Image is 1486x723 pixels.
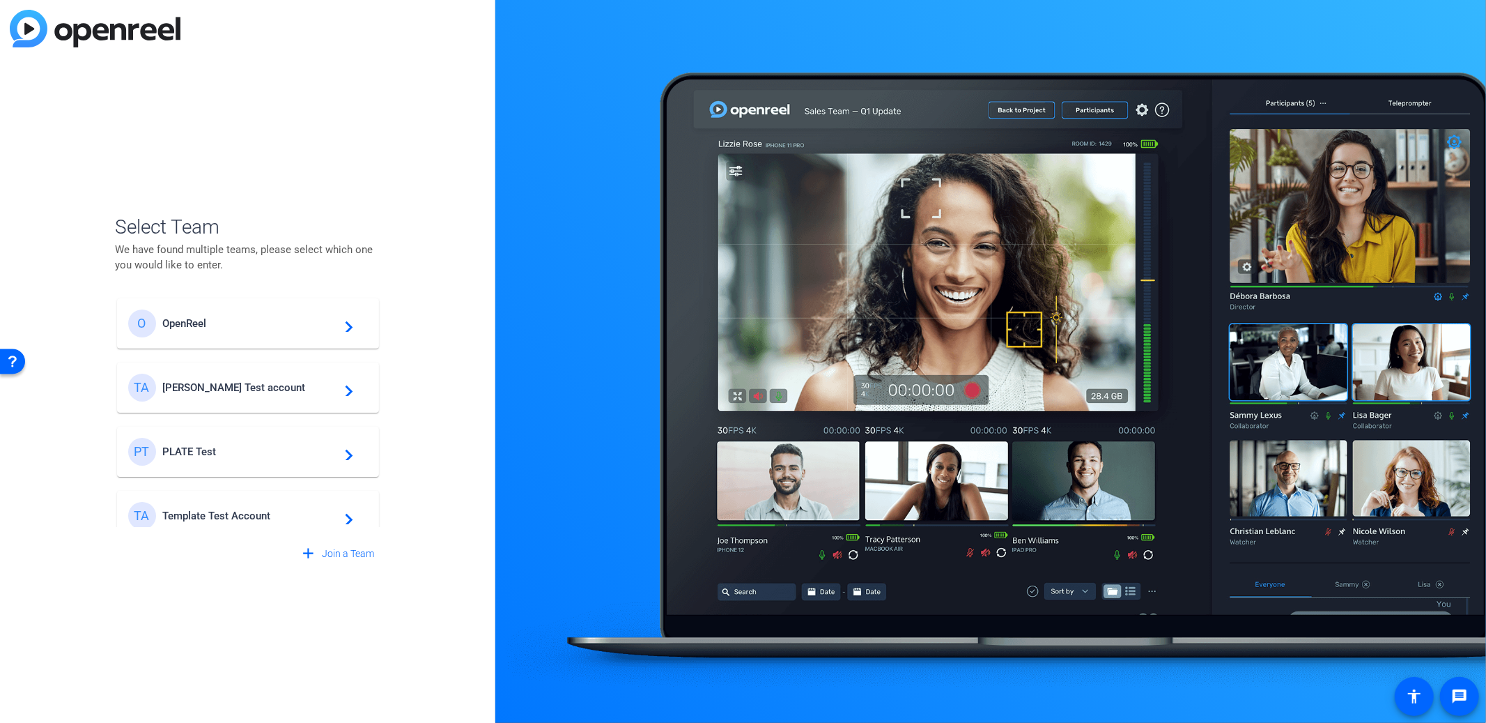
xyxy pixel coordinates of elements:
mat-icon: navigate_next [337,315,354,332]
span: OpenReel [163,317,337,330]
span: Join a Team [323,547,375,561]
div: TA [128,502,156,530]
span: Template Test Account [163,510,337,522]
mat-icon: navigate_next [337,508,354,524]
span: Select Team [116,213,380,242]
img: blue-gradient.svg [10,10,180,47]
div: O [128,310,156,337]
div: TA [128,374,156,402]
span: PLATE Test [163,446,337,458]
button: Join a Team [294,541,380,566]
mat-icon: message [1451,688,1468,705]
mat-icon: navigate_next [337,443,354,460]
mat-icon: navigate_next [337,379,354,396]
p: We have found multiple teams, please select which one you would like to enter. [116,242,380,273]
span: [PERSON_NAME] Test account [163,381,337,394]
mat-icon: accessibility [1406,688,1423,705]
mat-icon: add [300,545,317,563]
div: PT [128,438,156,466]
